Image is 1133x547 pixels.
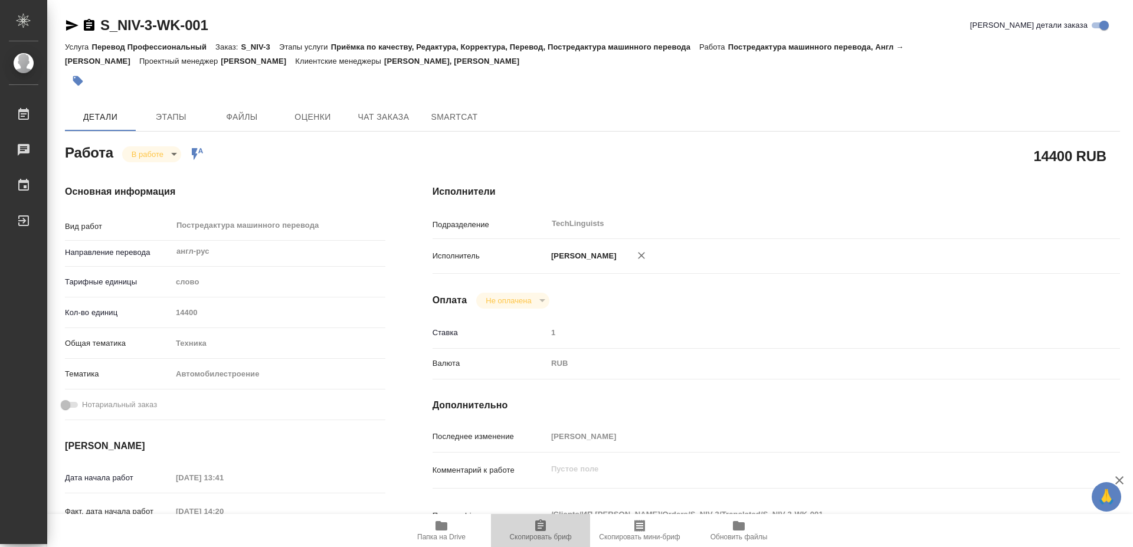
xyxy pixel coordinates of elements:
[599,533,680,541] span: Скопировать мини-бриф
[628,243,654,268] button: Удалить исполнителя
[65,185,385,199] h4: Основная информация
[547,250,617,262] p: [PERSON_NAME]
[433,250,547,262] p: Исполнитель
[172,333,385,353] div: Техника
[139,57,221,65] p: Проектный менеджер
[710,533,768,541] span: Обновить файлы
[433,358,547,369] p: Валюта
[241,42,279,51] p: S_NIV-3
[384,57,528,65] p: [PERSON_NAME], [PERSON_NAME]
[433,464,547,476] p: Комментарий к работе
[433,510,547,522] p: Путь на drive
[482,296,535,306] button: Не оплачена
[72,110,129,125] span: Детали
[172,364,385,384] div: Автомобилестроение
[417,533,466,541] span: Папка на Drive
[65,68,91,94] button: Добавить тэг
[65,247,172,258] p: Направление перевода
[547,428,1063,445] input: Пустое поле
[433,431,547,443] p: Последнее изменение
[547,353,1063,374] div: RUB
[82,18,96,32] button: Скопировать ссылку
[279,42,331,51] p: Этапы услуги
[65,307,172,319] p: Кол-во единиц
[65,18,79,32] button: Скопировать ссылку для ЯМессенджера
[970,19,1088,31] span: [PERSON_NAME] детали заказа
[426,110,483,125] span: SmartCat
[509,533,571,541] span: Скопировать бриф
[172,304,385,321] input: Пустое поле
[172,272,385,292] div: слово
[65,368,172,380] p: Тематика
[1033,146,1106,166] h2: 14400 RUB
[491,514,590,547] button: Скопировать бриф
[355,110,412,125] span: Чат заказа
[433,293,467,307] h4: Оплата
[122,146,181,162] div: В работе
[689,514,788,547] button: Обновить файлы
[65,506,172,517] p: Факт. дата начала работ
[590,514,689,547] button: Скопировать мини-бриф
[172,503,275,520] input: Пустое поле
[82,399,157,411] span: Нотариальный заказ
[215,42,241,51] p: Заказ:
[65,42,91,51] p: Услуга
[143,110,199,125] span: Этапы
[128,149,167,159] button: В работе
[699,42,728,51] p: Работа
[433,398,1120,412] h4: Дополнительно
[547,324,1063,341] input: Пустое поле
[295,57,384,65] p: Клиентские менеджеры
[65,472,172,484] p: Дата начала работ
[172,469,275,486] input: Пустое поле
[65,221,172,232] p: Вид работ
[65,439,385,453] h4: [PERSON_NAME]
[433,185,1120,199] h4: Исполнители
[221,57,295,65] p: [PERSON_NAME]
[476,293,549,309] div: В работе
[65,141,113,162] h2: Работа
[547,505,1063,525] textarea: /Clients/ИП [PERSON_NAME]/Orders/S_NIV-3/Translated/S_NIV-3-WK-001
[331,42,699,51] p: Приёмка по качеству, Редактура, Корректура, Перевод, Постредактура машинного перевода
[1092,482,1121,512] button: 🙏
[65,276,172,288] p: Тарифные единицы
[392,514,491,547] button: Папка на Drive
[91,42,215,51] p: Перевод Профессиональный
[100,17,208,33] a: S_NIV-3-WK-001
[1096,484,1116,509] span: 🙏
[214,110,270,125] span: Файлы
[284,110,341,125] span: Оценки
[433,327,547,339] p: Ставка
[65,338,172,349] p: Общая тематика
[433,219,547,231] p: Подразделение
